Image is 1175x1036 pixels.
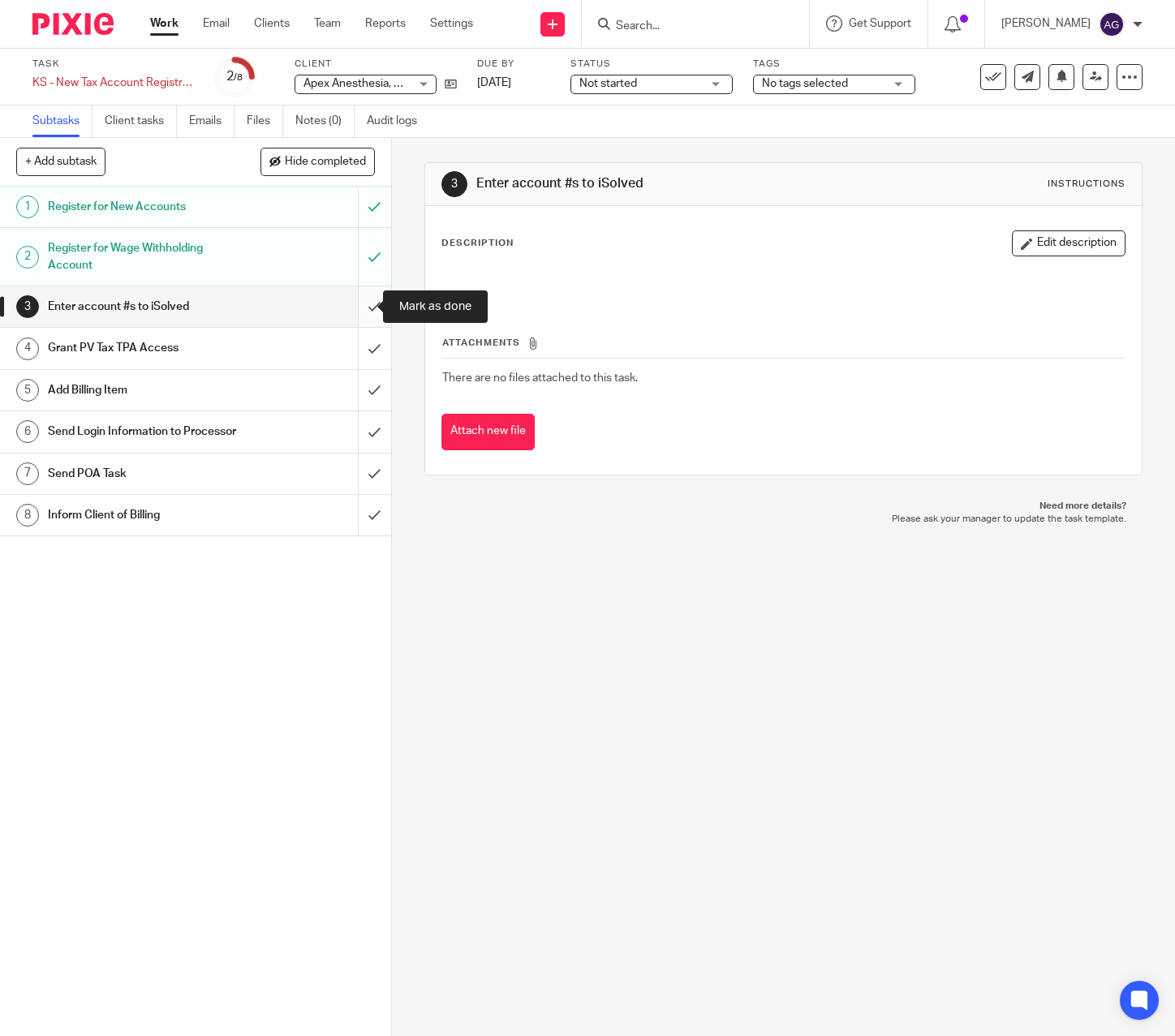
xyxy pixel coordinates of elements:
span: Get Support [849,18,911,29]
a: Clients [254,15,290,32]
a: Audit logs [367,105,429,137]
span: Hide completed [285,156,366,169]
div: 1 [16,196,39,218]
a: Notes (0) [295,105,355,137]
a: Email [203,15,230,32]
h1: Add Billing Item [48,378,243,402]
label: Status [570,58,733,71]
h1: Send Login Information to Processor [48,419,243,444]
a: Settings [430,15,473,32]
a: Team [314,15,341,32]
img: Pixie [32,13,114,35]
span: No tags selected [762,78,848,89]
div: 8 [16,504,39,527]
button: Edit description [1012,230,1126,256]
div: 2 [16,246,39,269]
span: [DATE] [477,77,511,88]
p: [PERSON_NAME] [1001,15,1091,32]
a: Client tasks [105,105,177,137]
div: 7 [16,462,39,485]
h1: Enter account #s to iSolved [48,294,243,319]
span: Not started [579,78,637,89]
h1: Send POA Task [48,462,243,486]
label: Client [295,58,457,71]
a: Files [247,105,283,137]
button: Hide completed [260,148,375,175]
div: Instructions [1048,178,1126,191]
span: Apex Anesthesia, LLC [303,78,414,89]
img: svg%3E [1099,11,1125,37]
div: 3 [441,171,467,197]
label: Task [32,58,195,71]
p: Description [441,237,514,250]
label: Due by [477,58,550,71]
div: KS - New Tax Account Registration [32,75,195,91]
a: Work [150,15,179,32]
h1: Enter account #s to iSolved [476,175,818,192]
div: 5 [16,379,39,402]
h1: Register for New Accounts [48,195,243,219]
label: Tags [753,58,915,71]
a: Reports [365,15,406,32]
small: /8 [234,73,243,82]
div: 6 [16,420,39,443]
div: 4 [16,337,39,360]
span: There are no files attached to this task. [442,372,638,384]
span: Attachments [442,338,520,347]
h1: Inform Client of Billing [48,503,243,527]
button: Attach new file [441,414,535,450]
p: Please ask your manager to update the task template. [441,513,1126,526]
a: Subtasks [32,105,93,137]
p: Need more details? [441,500,1126,513]
h1: Grant PV Tax TPA Access [48,336,243,360]
h1: Register for Wage Withholding Account [48,236,243,277]
input: Search [614,19,760,34]
div: 3 [16,295,39,318]
a: Emails [189,105,235,137]
div: 2 [226,67,243,86]
button: + Add subtask [16,148,105,175]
